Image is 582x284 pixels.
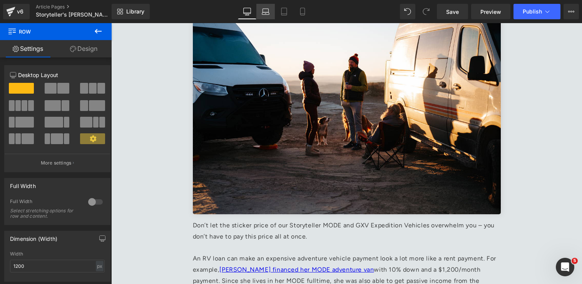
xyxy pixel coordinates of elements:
[275,4,293,19] a: Tablet
[3,4,30,19] a: v6
[238,4,256,19] a: Desktop
[126,8,144,15] span: Library
[256,4,275,19] a: Laptop
[10,208,79,219] div: Select stretching options for row and content.
[418,4,434,19] button: Redo
[10,71,105,79] p: Desktop Layout
[513,4,560,19] button: Publish
[82,197,390,219] p: Don’t let the sticker price of our Storyteller MODE and GXV Expedition Vehicles overwhelm you – y...
[10,231,57,242] div: Dimension (Width)
[10,178,36,189] div: Full Width
[36,4,124,10] a: Article Pages
[8,23,85,40] span: Row
[10,198,80,207] div: Full Width
[400,4,415,19] button: Undo
[471,4,510,19] a: Preview
[564,4,579,19] button: More
[112,4,150,19] a: New Library
[82,230,390,274] p: An RV loan can make an expensive adventure vehicle payment look a lot more like a rent payment. F...
[293,4,312,19] a: Mobile
[15,7,25,17] div: v6
[41,160,72,166] p: More settings
[56,40,112,57] a: Design
[5,154,110,172] button: More settings
[446,8,459,16] span: Save
[556,258,574,276] iframe: Intercom live chat
[108,243,263,250] a: [PERSON_NAME] financed her MODE adventure van
[10,260,105,272] input: auto
[523,8,542,15] span: Publish
[572,258,578,264] span: 5
[36,12,110,18] span: Storyteller's [PERSON_NAME] named "Top Operations Leader" by Birmingham Business Journal
[96,261,104,271] div: px
[480,8,501,16] span: Preview
[10,251,105,257] div: Width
